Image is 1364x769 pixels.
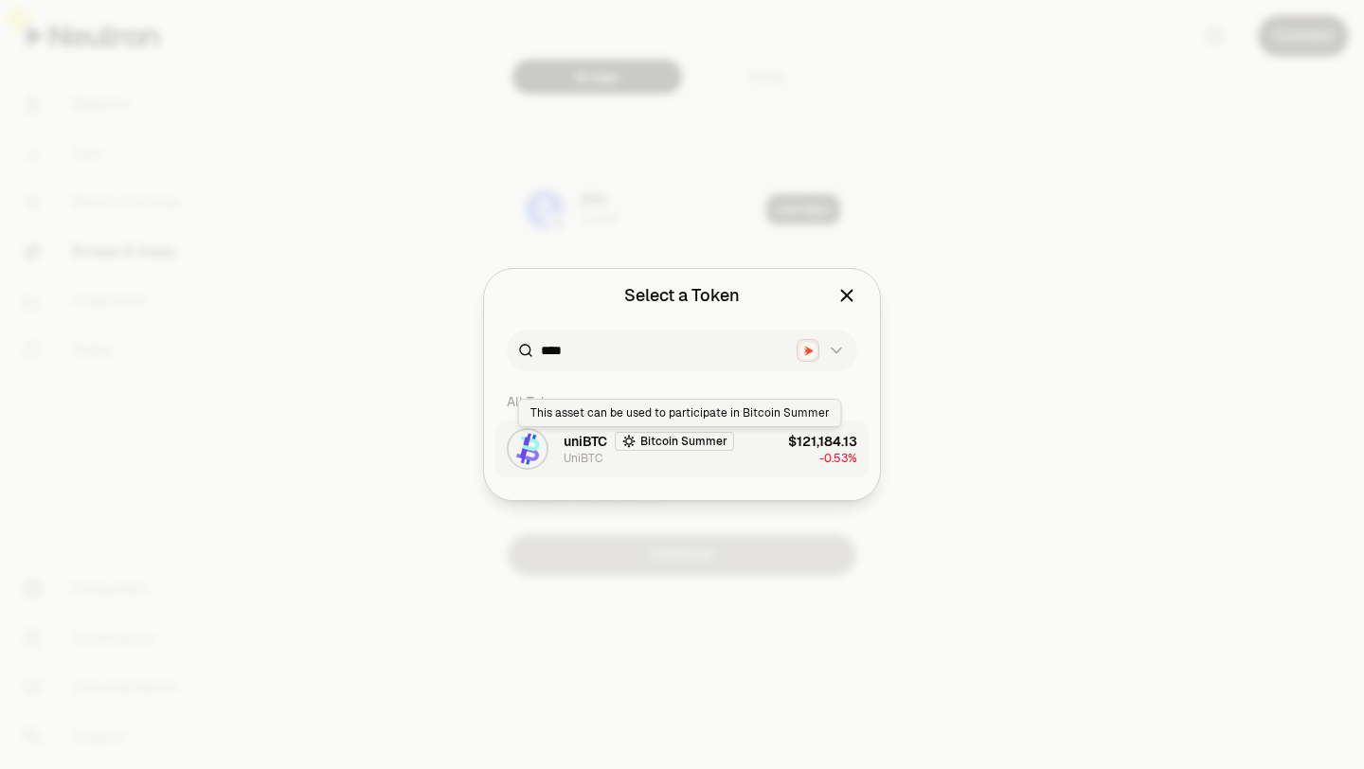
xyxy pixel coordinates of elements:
button: Neutron LogoNeutron Logo [797,339,846,362]
div: Select a Token [624,282,740,309]
button: uniBTC LogouniBTCBitcoin SummerUniBTC$121,184.13-0.53% [495,420,869,477]
img: Neutron Logo [799,342,817,360]
span: -0.53% [819,451,857,466]
div: $121,184.13 [788,432,857,451]
button: Bitcoin Summer [615,432,734,451]
img: uniBTC Logo [509,430,547,468]
span: uniBTC [564,432,607,451]
div: UniBTC [564,451,602,466]
button: Close [836,282,857,309]
div: All Tokens [495,383,869,420]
